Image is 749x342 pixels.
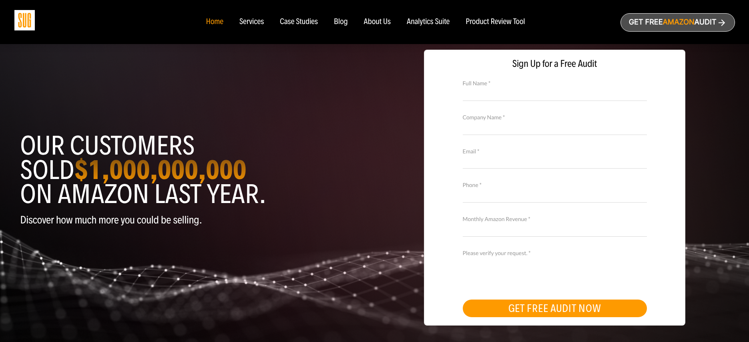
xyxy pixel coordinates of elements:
label: Full Name * [463,79,647,88]
input: Contact Number * [463,189,647,203]
label: Company Name * [463,113,647,122]
img: Sug [14,10,35,30]
a: About Us [364,18,391,26]
h1: Our customers sold on Amazon last year. [20,134,369,206]
strong: $1,000,000,000 [74,153,246,186]
label: Email * [463,147,647,156]
a: Blog [334,18,348,26]
a: Get freeAmazonAudit [620,13,735,32]
input: Company Name * [463,121,647,135]
iframe: reCAPTCHA [463,256,584,288]
span: Amazon [663,18,694,26]
span: Sign Up for a Free Audit [432,58,677,70]
a: Analytics Suite [407,18,450,26]
a: Product Review Tool [466,18,525,26]
a: Services [239,18,264,26]
label: Phone * [463,181,647,189]
a: Home [206,18,223,26]
input: Full Name * [463,87,647,101]
p: Discover how much more you could be selling. [20,214,369,226]
input: Email * [463,155,647,169]
label: Monthly Amazon Revenue * [463,215,647,223]
button: GET FREE AUDIT NOW [463,300,647,317]
label: Please verify your request. * [463,249,647,258]
a: Case Studies [280,18,318,26]
input: Monthly Amazon Revenue * [463,223,647,237]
